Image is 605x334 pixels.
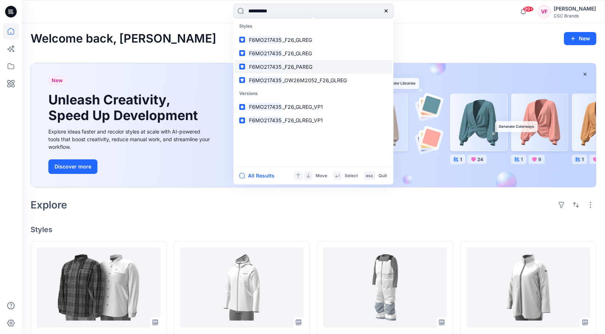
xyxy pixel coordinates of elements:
div: VF [538,5,551,18]
p: Styles [235,20,392,33]
button: All Results [239,171,279,180]
a: F6MO217435_OW26M2052_F26_GLREG [235,73,392,87]
p: Quit [378,172,387,180]
button: Discover more [48,159,97,174]
a: F6MO217435_F26_PAREG [235,60,392,73]
a: F6YO217550-3_F26_GLREG [323,247,447,327]
a: F6MO217435_F26_GLREG_VP1 [235,114,392,127]
span: _OW26M2052_F26_GLREG [283,77,347,83]
span: _F26_GLREG_VP1 [283,104,323,110]
div: Explore ideas faster and recolor styles at scale with AI-powered tools that boost creativity, red... [48,128,212,151]
a: F6WO217132_F26_PLSREG [466,247,590,327]
span: New [52,76,63,85]
a: F6MO217435_F26_GLREG [235,33,392,47]
div: [PERSON_NAME] [554,4,596,13]
h2: Welcome back, [PERSON_NAME] [31,32,216,45]
mark: F6MO217435 [248,49,283,57]
a: F6MS217310_F26_EXTREG_VP1 [37,247,160,327]
p: esc [366,172,373,180]
a: F6MS217298_F26_PAREG_VP2 [180,247,304,327]
h2: Explore [31,199,67,211]
a: Discover more [48,159,212,174]
span: _F26_GLREG [283,37,312,43]
h1: Unleash Creativity, Speed Up Development [48,92,201,123]
span: 99+ [523,6,534,12]
div: CSC Brands [554,13,596,19]
span: _F26_GLREG [283,50,312,56]
a: F6MO217435_F26_GLREG_VP1 [235,100,392,114]
p: Move [316,172,327,180]
mark: F6MO217435 [248,103,283,111]
span: _F26_GLREG_VP1 [283,117,323,123]
mark: F6MO217435 [248,63,283,71]
mark: F6MO217435 [248,36,283,44]
p: Select [345,172,358,180]
button: New [564,32,596,45]
span: _F26_PAREG [283,64,312,70]
mark: F6MO217435 [248,116,283,124]
h4: Styles [31,225,596,234]
mark: F6MO217435 [248,76,283,84]
p: Versions [235,87,392,100]
a: F6MO217435_F26_GLREG [235,47,392,60]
